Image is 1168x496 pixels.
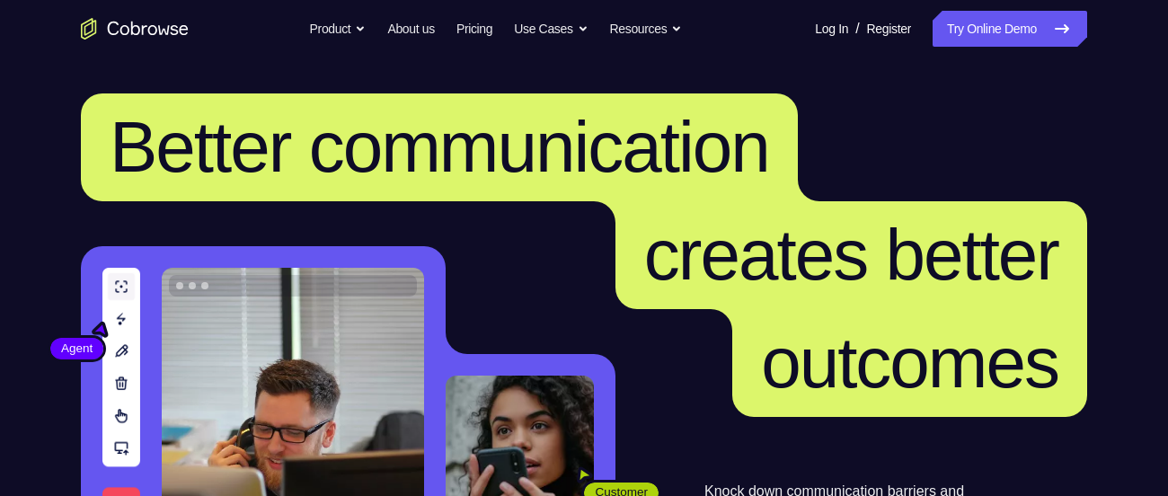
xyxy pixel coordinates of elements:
[933,11,1087,47] a: Try Online Demo
[387,11,434,47] a: About us
[310,11,367,47] button: Product
[514,11,588,47] button: Use Cases
[761,323,1058,403] span: outcomes
[610,11,683,47] button: Resources
[855,18,859,40] span: /
[815,11,848,47] a: Log In
[81,18,189,40] a: Go to the home page
[644,215,1058,295] span: creates better
[110,107,769,187] span: Better communication
[867,11,911,47] a: Register
[456,11,492,47] a: Pricing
